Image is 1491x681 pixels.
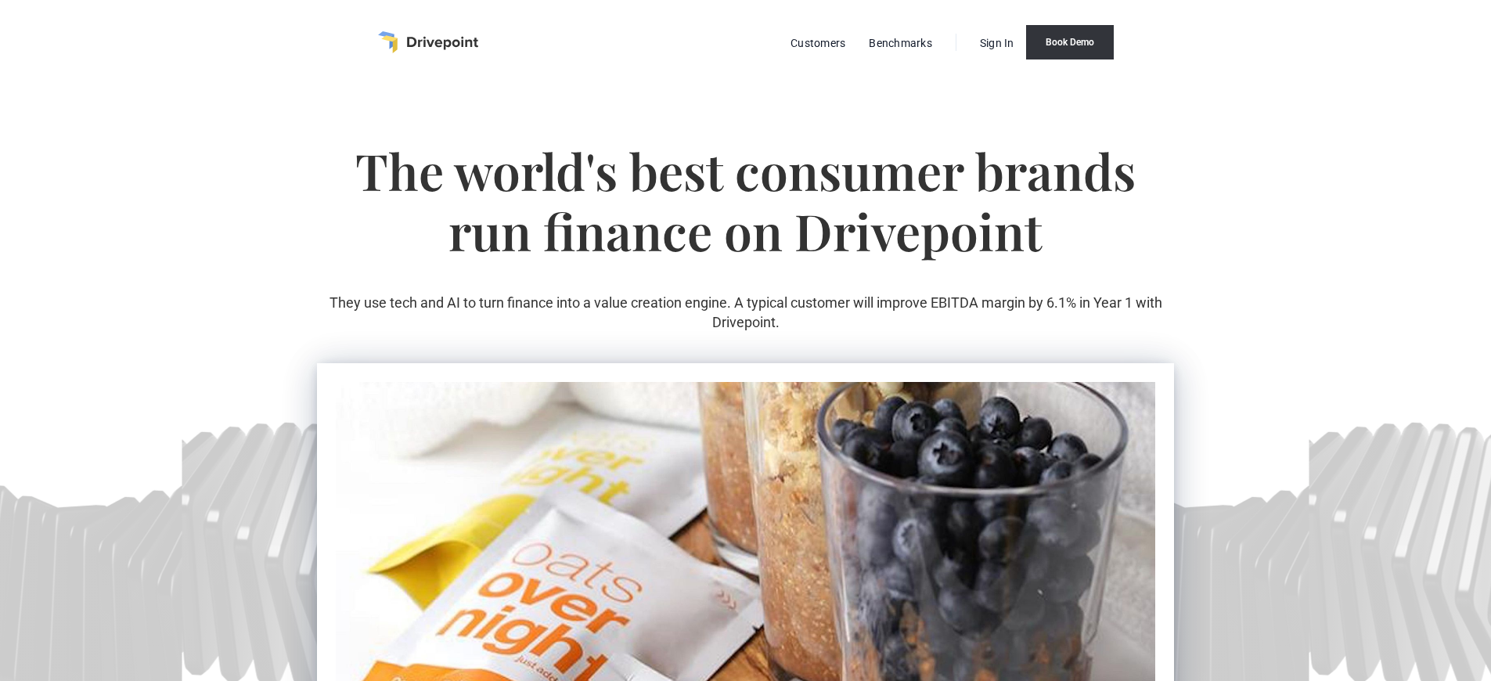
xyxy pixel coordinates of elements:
a: home [378,31,478,53]
p: They use tech and AI to turn finance into a value creation engine. A typical customer will improv... [317,293,1174,332]
a: Benchmarks [861,33,940,53]
a: Book Demo [1026,25,1114,59]
h1: The world's best consumer brands run finance on Drivepoint [317,141,1174,293]
a: Sign In [972,33,1022,53]
a: Customers [783,33,853,53]
iframe: Chat Widget [1413,606,1491,681]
